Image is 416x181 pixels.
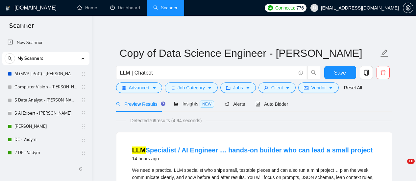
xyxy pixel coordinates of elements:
[285,85,290,90] span: caret-down
[132,147,146,154] mark: LLM
[132,147,373,154] a: LLMSpecialist / AI Engineer … hands-on builder who can lead a small project
[307,66,320,79] button: search
[403,3,413,13] button: setting
[152,85,157,90] span: caret-down
[220,82,256,93] button: folderJobscaret-down
[296,4,304,11] span: 776
[324,66,356,79] button: Save
[132,155,373,163] div: 14 hours ago
[14,94,77,107] a: S Data Analyst - [PERSON_NAME]
[246,85,250,90] span: caret-down
[225,102,229,106] span: notification
[360,66,373,79] button: copy
[299,71,303,75] span: info-circle
[129,84,149,91] span: Advanced
[153,5,178,11] a: searchScanner
[81,150,86,155] span: holder
[233,84,243,91] span: Jobs
[14,133,77,146] a: DE - Vadym
[394,159,409,174] iframe: Intercom live chat
[17,52,43,65] span: My Scanners
[81,137,86,142] span: holder
[256,102,288,107] span: Auto Bidder
[298,82,338,93] button: idcardVendorcaret-down
[271,84,283,91] span: Client
[312,6,317,10] span: user
[165,82,218,93] button: barsJob Categorycaret-down
[307,70,320,76] span: search
[170,85,175,90] span: bars
[14,67,77,80] a: AI (MVP | PoC) - [PERSON_NAME]
[14,80,77,94] a: Computer Vision - [PERSON_NAME]
[5,56,15,61] span: search
[334,69,346,77] span: Save
[268,5,273,11] img: upwork-logo.png
[77,5,97,11] a: homeHome
[344,84,362,91] a: Reset All
[208,85,212,90] span: caret-down
[81,124,86,129] span: holder
[264,85,269,90] span: user
[174,102,179,106] span: area-chart
[81,71,86,77] span: holder
[380,49,389,57] span: edit
[120,69,296,77] input: Search Freelance Jobs...
[5,53,15,64] button: search
[120,45,379,61] input: Scanner name...
[407,159,415,164] span: 10
[14,146,77,159] a: 2 DE - Vadym
[226,85,231,90] span: folder
[116,102,121,106] span: search
[256,102,260,106] span: robot
[8,36,84,49] a: New Scanner
[360,70,373,76] span: copy
[116,82,162,93] button: settingAdvancedcaret-down
[178,84,205,91] span: Job Category
[258,82,296,93] button: userClientcaret-down
[78,166,85,172] span: double-left
[6,3,10,13] img: logo
[4,21,39,35] span: Scanner
[377,66,390,79] button: delete
[14,107,77,120] a: S AI Expert - [PERSON_NAME]
[403,5,413,11] a: setting
[304,85,308,90] span: idcard
[81,111,86,116] span: holder
[126,117,206,124] span: Detected 769 results (4.94 seconds)
[200,101,214,108] span: NEW
[116,102,163,107] span: Preview Results
[2,36,89,49] li: New Scanner
[174,101,214,106] span: Insights
[122,85,126,90] span: setting
[160,101,166,107] div: Tooltip anchor
[311,84,326,91] span: Vendor
[403,5,413,11] span: setting
[329,85,333,90] span: caret-down
[81,84,86,90] span: holder
[14,120,77,133] a: [PERSON_NAME]
[225,102,245,107] span: Alerts
[275,4,295,11] span: Connects:
[81,98,86,103] span: holder
[377,70,389,76] span: delete
[110,5,140,11] a: dashboardDashboard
